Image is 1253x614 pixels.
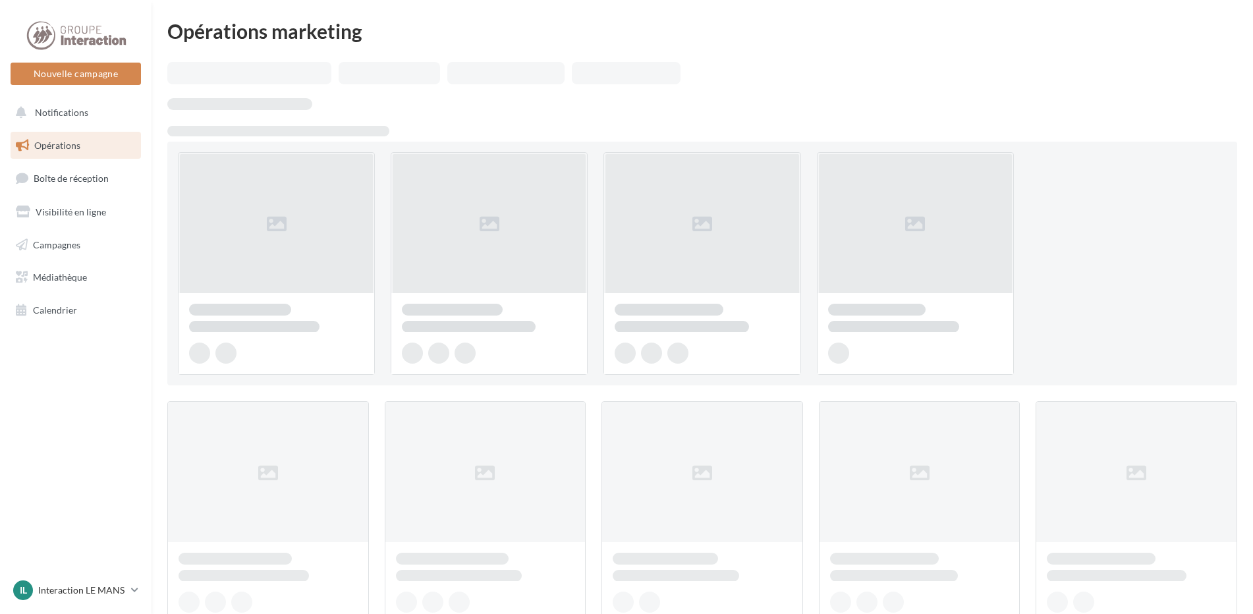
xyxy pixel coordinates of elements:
[35,107,88,118] span: Notifications
[8,198,144,226] a: Visibilité en ligne
[38,584,126,597] p: Interaction LE MANS
[33,271,87,283] span: Médiathèque
[8,264,144,291] a: Médiathèque
[11,578,141,603] a: IL Interaction LE MANS
[33,304,77,316] span: Calendrier
[34,140,80,151] span: Opérations
[20,584,27,597] span: IL
[8,99,138,126] button: Notifications
[8,231,144,259] a: Campagnes
[167,21,1237,41] div: Opérations marketing
[34,173,109,184] span: Boîte de réception
[36,206,106,217] span: Visibilité en ligne
[8,132,144,159] a: Opérations
[8,296,144,324] a: Calendrier
[8,164,144,192] a: Boîte de réception
[11,63,141,85] button: Nouvelle campagne
[33,238,80,250] span: Campagnes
